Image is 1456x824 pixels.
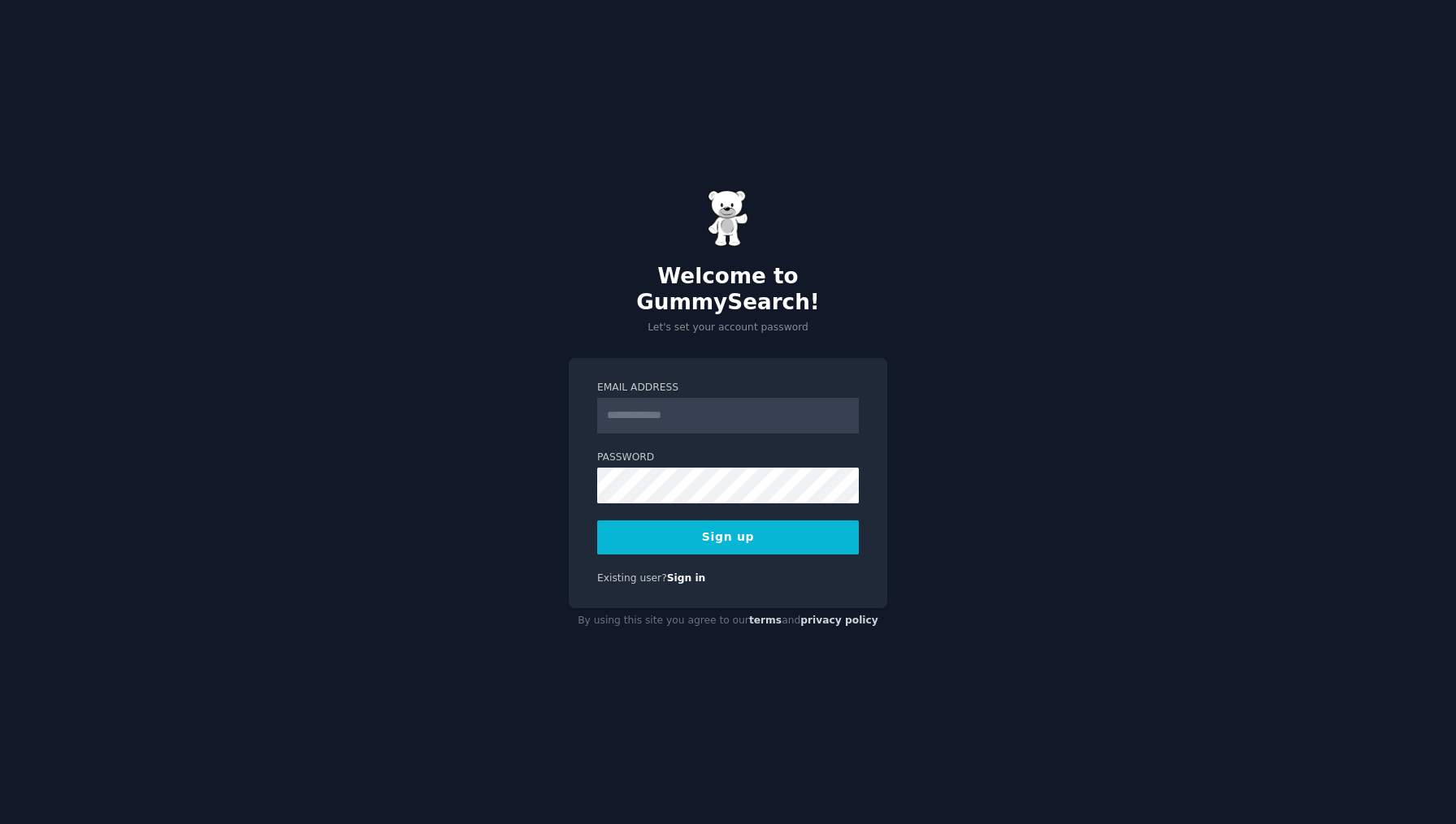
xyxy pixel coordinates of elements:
[569,321,887,335] p: Let's set your account password
[597,451,859,465] label: Password
[749,615,782,626] a: terms
[597,520,859,554] button: Sign up
[569,608,887,634] div: By using this site you agree to our and
[597,572,667,584] span: Existing user?
[667,572,706,584] a: Sign in
[708,190,748,247] img: Gummy Bear
[800,615,878,626] a: privacy policy
[597,381,859,395] label: Email Address
[569,264,887,315] h2: Welcome to GummySearch!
